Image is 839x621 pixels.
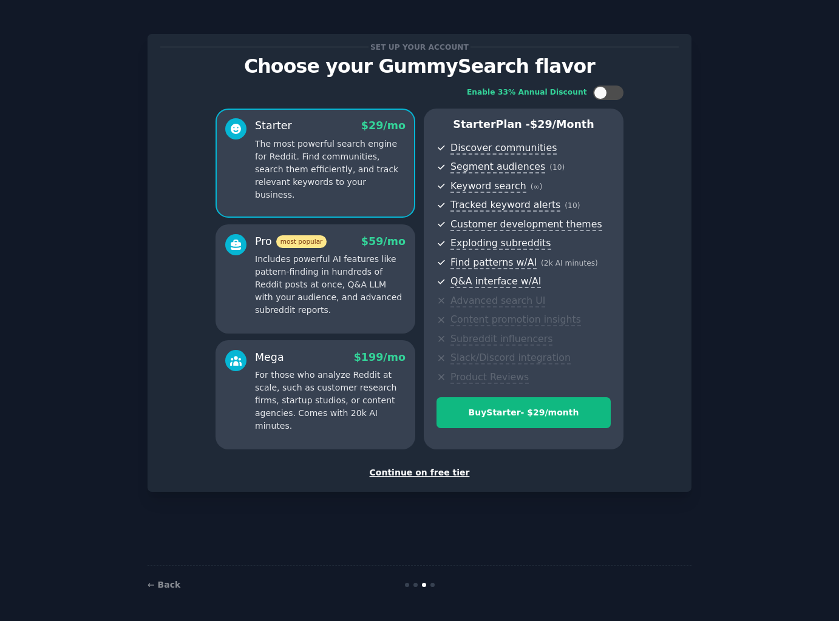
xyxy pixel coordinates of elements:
[467,87,587,98] div: Enable 33% Annual Discount
[450,142,557,155] span: Discover communities
[369,41,471,53] span: Set up your account
[276,235,327,248] span: most popular
[450,371,529,384] span: Product Reviews
[450,218,602,231] span: Customer development themes
[148,580,180,589] a: ← Back
[450,237,551,250] span: Exploding subreddits
[361,119,406,132] span: $ 29 /mo
[541,259,598,267] span: ( 2k AI minutes )
[450,275,541,288] span: Q&A interface w/AI
[255,369,406,432] p: For those who analyze Reddit at scale, such as customer research firms, startup studios, or conte...
[437,406,610,419] div: Buy Starter - $ 29 /month
[450,199,560,212] span: Tracked keyword alerts
[255,118,292,133] div: Starter
[450,180,526,193] span: Keyword search
[436,397,611,428] button: BuyStarter- $29/month
[549,163,565,172] span: ( 10 )
[255,138,406,201] p: The most powerful search engine for Reddit. Find communities, search them efficiently, and track ...
[160,56,679,77] p: Choose your GummySearch flavor
[450,333,552,346] span: Subreddit influencers
[160,466,679,479] div: Continue on free tier
[531,183,543,191] span: ( ∞ )
[361,235,406,247] span: $ 59 /mo
[565,201,580,210] span: ( 10 )
[450,161,545,173] span: Segment audiences
[530,118,594,130] span: $ 29 /month
[255,234,327,249] div: Pro
[255,350,284,365] div: Mega
[255,253,406,317] p: Includes powerful AI features like pattern-finding in hundreds of Reddit posts at once, Q&A LLM w...
[436,117,611,132] p: Starter Plan -
[450,295,545,307] span: Advanced search UI
[354,351,406,363] span: $ 199 /mo
[450,257,537,269] span: Find patterns w/AI
[450,314,581,326] span: Content promotion insights
[450,352,571,364] span: Slack/Discord integration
